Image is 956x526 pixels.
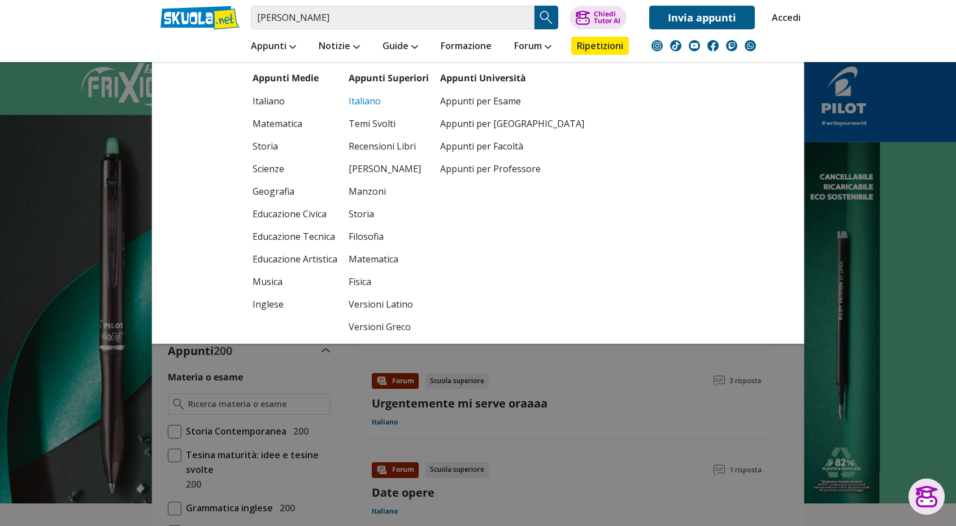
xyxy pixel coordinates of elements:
[438,37,494,57] a: Formazione
[745,40,756,51] img: WhatsApp
[594,11,620,24] div: Chiedi Tutor AI
[772,6,796,29] a: Accedi
[440,90,584,112] a: Appunti per Esame
[689,40,700,51] img: youtube
[253,72,319,84] a: Appunti Medie
[253,248,337,270] a: Educazione Artistica
[511,37,554,57] a: Forum
[253,203,337,225] a: Educazione Civica
[253,112,337,135] a: Matematica
[349,72,429,84] a: Appunti Superiori
[535,6,558,29] button: Search Button
[349,248,429,270] a: Matematica
[253,157,337,180] a: Scienze
[440,157,584,180] a: Appunti per Professore
[316,37,363,57] a: Notizie
[349,315,429,338] a: Versioni Greco
[349,203,429,225] a: Storia
[349,293,429,315] a: Versioni Latino
[707,40,719,51] img: facebook
[253,135,337,157] a: Storia
[649,6,755,29] a: Invia appunti
[248,37,299,57] a: Appunti
[726,40,737,51] img: twitch
[440,135,584,157] a: Appunti per Facoltà
[349,270,429,293] a: Fisica
[349,135,429,157] a: Recensioni Libri
[349,112,429,135] a: Temi Svolti
[349,180,429,203] a: Manzoni
[571,37,629,55] a: Ripetizioni
[651,40,663,51] img: instagram
[253,225,337,248] a: Educazione Tecnica
[380,37,421,57] a: Guide
[670,40,681,51] img: tiktok
[349,157,429,180] a: [PERSON_NAME]
[570,6,627,29] button: ChiediTutor AI
[440,112,584,135] a: Appunti per [GEOGRAPHIC_DATA]
[349,225,429,248] a: Filosofia
[349,90,429,112] a: Italiano
[253,293,337,315] a: Inglese
[253,90,337,112] a: Italiano
[253,180,337,203] a: Geografia
[440,72,526,84] a: Appunti Università
[538,9,555,26] img: Cerca appunti, riassunti o versioni
[253,270,337,293] a: Musica
[251,6,535,29] input: Cerca appunti, riassunti o versioni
